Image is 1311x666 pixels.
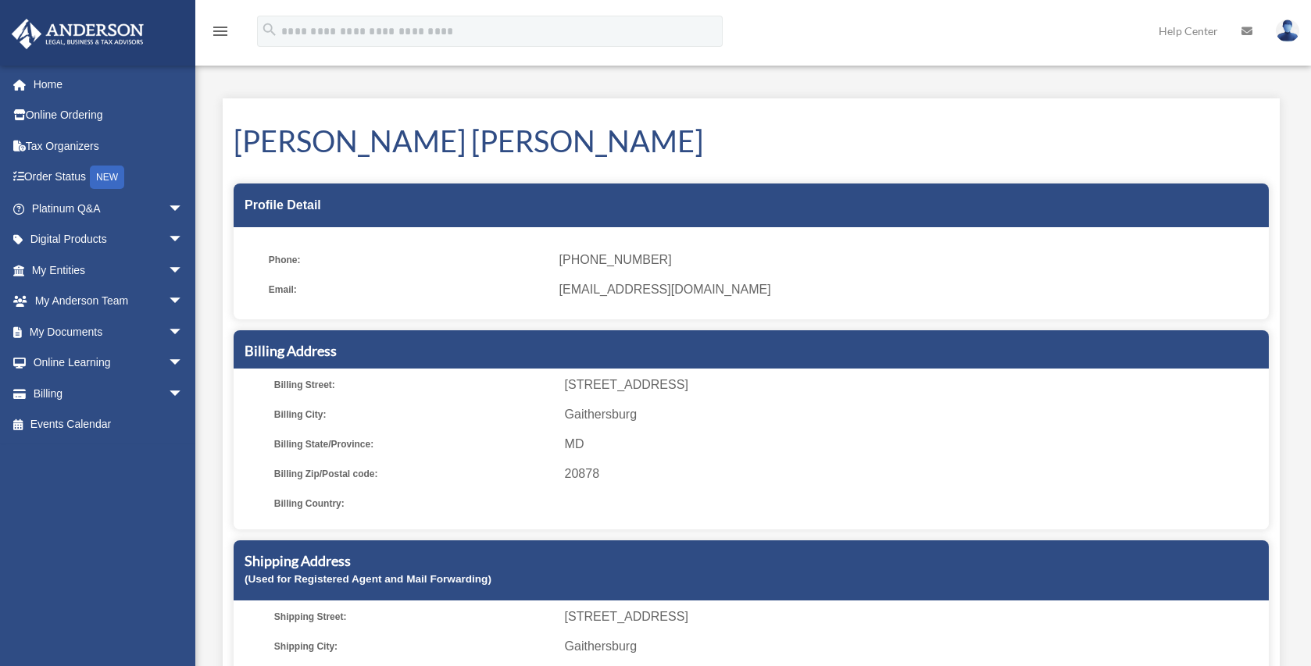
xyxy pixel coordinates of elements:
span: Billing City: [274,404,554,426]
span: Phone: [269,249,548,271]
span: arrow_drop_down [168,193,199,225]
img: User Pic [1276,20,1299,42]
h5: Billing Address [245,341,1258,361]
a: Online Ordering [11,100,207,131]
span: arrow_drop_down [168,286,199,318]
span: arrow_drop_down [168,378,199,410]
a: My Entitiesarrow_drop_down [11,255,207,286]
span: [STREET_ADDRESS] [565,374,1263,396]
a: Online Learningarrow_drop_down [11,347,207,379]
span: Gaithersburg [565,636,1263,657]
span: 20878 [565,463,1263,485]
span: Shipping Street: [274,606,554,628]
div: NEW [90,166,124,189]
span: arrow_drop_down [168,255,199,287]
span: Billing State/Province: [274,433,554,455]
h1: [PERSON_NAME] [PERSON_NAME] [234,120,1269,162]
a: Billingarrow_drop_down [11,378,207,409]
span: MD [565,433,1263,455]
span: arrow_drop_down [168,224,199,256]
span: Email: [269,279,548,301]
h5: Shipping Address [245,551,1258,571]
a: My Anderson Teamarrow_drop_down [11,286,207,317]
small: (Used for Registered Agent and Mail Forwarding) [245,573,491,585]
i: search [261,21,278,38]
a: Order StatusNEW [11,162,207,194]
a: Home [11,69,207,100]
a: Tax Organizers [11,130,207,162]
a: Events Calendar [11,409,207,440]
span: [STREET_ADDRESS] [565,606,1263,628]
span: [EMAIL_ADDRESS][DOMAIN_NAME] [559,279,1258,301]
span: Billing Zip/Postal code: [274,463,554,485]
a: Digital Productsarrow_drop_down [11,224,207,255]
a: menu [211,27,230,41]
span: Gaithersburg [565,404,1263,426]
span: Shipping City: [274,636,554,657]
div: Profile Detail [234,183,1269,227]
span: Billing Street: [274,374,554,396]
span: Billing Country: [274,493,554,515]
a: My Documentsarrow_drop_down [11,316,207,347]
span: arrow_drop_down [168,316,199,348]
img: Anderson Advisors Platinum Portal [7,19,148,49]
span: arrow_drop_down [168,347,199,379]
i: menu [211,22,230,41]
span: [PHONE_NUMBER] [559,249,1258,271]
a: Platinum Q&Aarrow_drop_down [11,193,207,224]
